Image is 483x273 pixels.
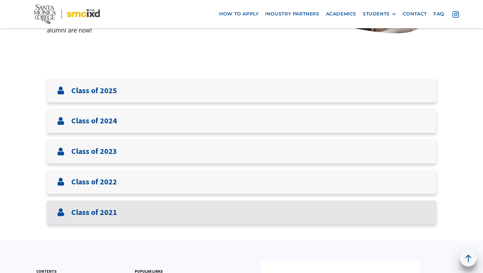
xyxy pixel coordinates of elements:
[57,117,65,125] img: User icon
[400,8,430,20] a: contact
[430,8,448,20] a: faq
[216,8,262,20] a: how to apply
[57,148,65,156] img: User icon
[460,250,476,266] a: back to top
[262,8,322,20] a: industry partners
[452,11,459,17] img: icon - instagram
[71,86,117,95] h3: Class of 2025
[363,11,390,17] div: STUDENTS
[57,87,65,94] img: User icon
[363,11,396,17] div: STUDENTS
[71,147,117,156] h3: Class of 2023
[323,8,359,20] a: Academics
[71,116,117,126] h3: Class of 2024
[34,4,100,24] img: Santa Monica College - SMC IxD logo
[57,208,65,216] img: User icon
[57,178,65,186] img: User icon
[71,177,117,187] h3: Class of 2022
[71,208,117,217] h3: Class of 2021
